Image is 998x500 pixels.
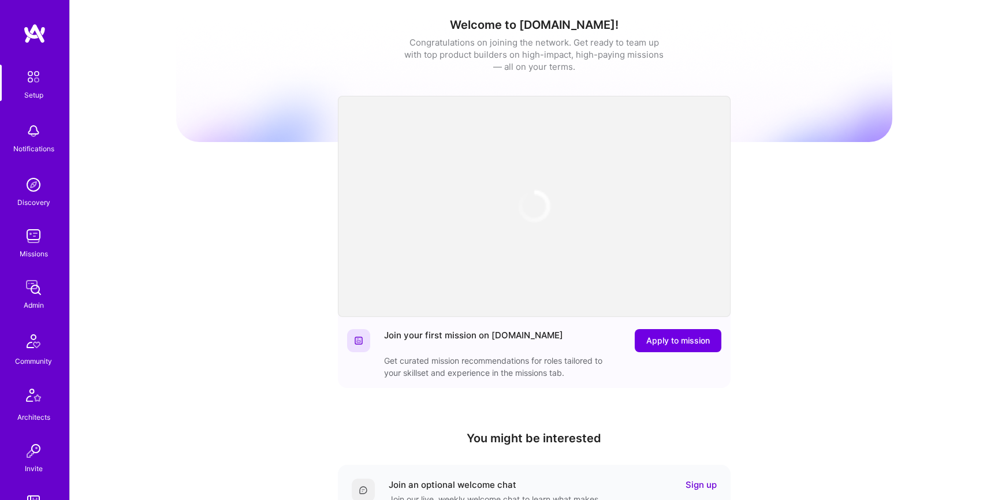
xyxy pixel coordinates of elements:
[686,479,717,491] a: Sign up
[354,336,363,345] img: Website
[22,120,45,143] img: bell
[22,225,45,248] img: teamwork
[515,187,553,225] img: loading
[20,327,47,355] img: Community
[22,276,45,299] img: admin teamwork
[15,355,52,367] div: Community
[176,18,892,32] h1: Welcome to [DOMAIN_NAME]!
[23,23,46,44] img: logo
[404,36,664,73] div: Congratulations on joining the network. Get ready to team up with top product builders on high-im...
[635,329,721,352] button: Apply to mission
[17,196,50,208] div: Discovery
[25,462,43,475] div: Invite
[384,355,615,379] div: Get curated mission recommendations for roles tailored to your skillset and experience in the mis...
[384,329,563,352] div: Join your first mission on [DOMAIN_NAME]
[20,383,47,411] img: Architects
[13,143,54,155] div: Notifications
[17,411,50,423] div: Architects
[24,299,44,311] div: Admin
[359,486,368,495] img: Comment
[22,439,45,462] img: Invite
[338,96,731,317] iframe: video
[646,335,710,346] span: Apply to mission
[22,173,45,196] img: discovery
[24,89,43,101] div: Setup
[389,479,516,491] div: Join an optional welcome chat
[21,65,46,89] img: setup
[20,248,48,260] div: Missions
[338,431,731,445] h4: You might be interested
